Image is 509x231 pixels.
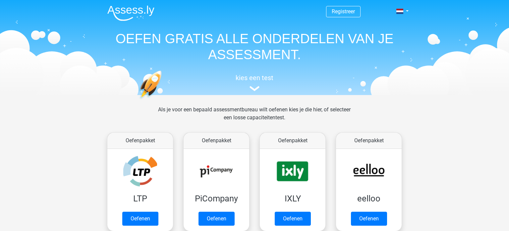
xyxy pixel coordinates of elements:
a: Registreer [332,8,355,15]
a: Oefenen [198,212,235,226]
a: Oefenen [275,212,311,226]
h5: kies een test [102,74,407,82]
a: Oefenen [351,212,387,226]
h1: OEFEN GRATIS ALLE ONDERDELEN VAN JE ASSESSMENT. [102,31,407,62]
div: Als je voor een bepaald assessmentbureau wilt oefenen kies je die hier, of selecteer een losse ca... [153,106,356,130]
img: Assessly [107,5,154,21]
a: Oefenen [122,212,158,226]
img: oefenen [139,70,187,131]
img: assessment [250,86,259,91]
a: kies een test [102,74,407,91]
